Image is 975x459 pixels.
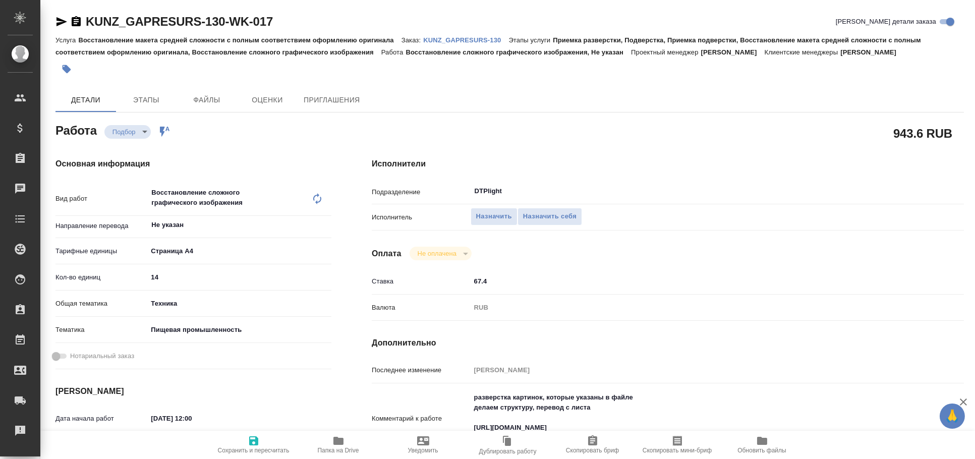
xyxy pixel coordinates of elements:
div: Страница А4 [147,243,331,260]
div: Подбор [104,125,151,139]
a: KUNZ_GAPRESURS-130-WK-017 [86,15,273,28]
p: KUNZ_GAPRESURS-130 [423,36,508,44]
button: Скопировать бриф [550,431,635,459]
button: Подбор [109,128,139,136]
input: ✎ Введи что-нибудь [147,411,236,426]
p: [PERSON_NAME] [701,48,765,56]
p: Последнее изменение [372,365,471,375]
h4: Основная информация [55,158,331,170]
p: Этапы услуги [508,36,553,44]
p: Заказ: [402,36,423,44]
input: ✎ Введи что-нибудь [471,274,915,289]
h2: 943.6 RUB [893,125,952,142]
input: Пустое поле [471,363,915,377]
span: Уведомить [408,447,438,454]
p: Кол-во единиц [55,272,147,282]
span: Сохранить и пересчитать [218,447,290,454]
span: Нотариальный заказ [70,351,134,361]
p: Тарифные единицы [55,246,147,256]
input: ✎ Введи что-нибудь [147,270,331,284]
button: Добавить тэг [55,58,78,80]
button: Open [326,224,328,226]
button: Назначить себя [518,208,582,225]
button: Уведомить [381,431,466,459]
p: Ставка [372,276,471,286]
p: Общая тематика [55,299,147,309]
button: Дублировать работу [466,431,550,459]
span: Детали [62,94,110,106]
p: Восстановление макета средней сложности с полным соответствием оформлению оригинала [78,36,401,44]
span: Скопировать бриф [566,447,619,454]
div: Пищевая промышленность [147,321,331,338]
textarea: разверстка картинок, которые указаны в файле делаем структуру, перевод с листа [URL][DOMAIN_NAME] [471,389,915,446]
p: Дата начала работ [55,414,147,424]
p: Вид работ [55,194,147,204]
button: Обновить файлы [720,431,805,459]
p: Комментарий к работе [372,414,471,424]
h4: Исполнители [372,158,964,170]
span: Назначить себя [523,211,577,222]
span: Дублировать работу [479,448,537,455]
p: Работа [381,48,406,56]
button: Скопировать мини-бриф [635,431,720,459]
h2: Работа [55,121,97,139]
button: Не оплачена [415,249,460,258]
h4: Дополнительно [372,337,964,349]
p: Проектный менеджер [631,48,701,56]
span: Обновить файлы [737,447,786,454]
span: Оценки [243,94,292,106]
h4: Оплата [372,248,402,260]
span: Скопировать мини-бриф [643,447,712,454]
p: [PERSON_NAME] [840,48,904,56]
span: [PERSON_NAME] детали заказа [836,17,936,27]
button: Сохранить и пересчитать [211,431,296,459]
h4: [PERSON_NAME] [55,385,331,397]
button: Open [909,190,911,192]
button: Назначить [471,208,518,225]
p: Исполнитель [372,212,471,222]
span: Назначить [476,211,512,222]
p: Клиентские менеджеры [765,48,841,56]
div: RUB [471,299,915,316]
span: Папка на Drive [318,447,359,454]
div: Техника [147,295,331,312]
button: Скопировать ссылку [70,16,82,28]
button: 🙏 [940,404,965,429]
p: Тематика [55,325,147,335]
button: Папка на Drive [296,431,381,459]
p: Восстановление сложного графического изображения, Не указан [406,48,631,56]
span: Приглашения [304,94,360,106]
span: 🙏 [944,406,961,427]
div: Подбор [410,247,472,260]
p: Услуга [55,36,78,44]
p: Подразделение [372,187,471,197]
span: Этапы [122,94,170,106]
span: Файлы [183,94,231,106]
p: Валюта [372,303,471,313]
button: Скопировать ссылку для ЯМессенджера [55,16,68,28]
p: Направление перевода [55,221,147,231]
a: KUNZ_GAPRESURS-130 [423,35,508,44]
